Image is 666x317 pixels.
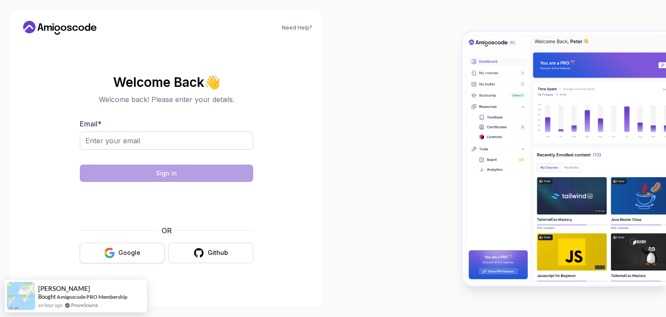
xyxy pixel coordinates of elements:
[204,75,220,89] span: 👋
[38,293,56,300] span: Bought
[80,94,253,105] p: Welcome back! Please enter your details.
[118,248,140,257] div: Google
[57,294,127,300] a: Amigoscode PRO Membership
[38,285,90,292] span: [PERSON_NAME]
[156,169,177,178] div: Sign in
[71,301,98,309] a: ProveSource
[80,75,253,89] h2: Welcome Back
[168,243,253,263] button: Github
[463,32,666,285] img: Amigoscode Dashboard
[80,165,253,182] button: Sign in
[208,248,228,257] div: Github
[282,24,312,31] a: Need Help?
[80,132,253,150] input: Enter your email
[80,243,165,263] button: Google
[7,282,35,310] img: provesource social proof notification image
[38,301,62,309] span: an hour ago
[162,225,172,236] p: OR
[80,119,101,128] label: Email *
[101,187,232,220] iframe: Widget containing checkbox for hCaptcha security challenge
[21,21,99,35] a: Home link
